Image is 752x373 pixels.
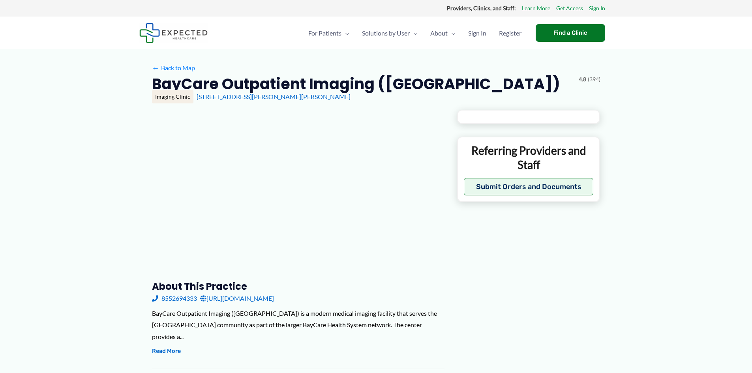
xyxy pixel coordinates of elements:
span: 4.8 [579,74,586,84]
div: BayCare Outpatient Imaging ([GEOGRAPHIC_DATA]) is a modern medical imaging facility that serves t... [152,307,444,343]
a: [STREET_ADDRESS][PERSON_NAME][PERSON_NAME] [197,93,351,100]
a: Find a Clinic [536,24,605,42]
div: Imaging Clinic [152,90,193,103]
a: For PatientsMenu Toggle [302,19,356,47]
a: Sign In [589,3,605,13]
a: Get Access [556,3,583,13]
a: [URL][DOMAIN_NAME] [200,292,274,304]
span: ← [152,64,159,71]
nav: Primary Site Navigation [302,19,528,47]
span: Menu Toggle [341,19,349,47]
p: Referring Providers and Staff [464,143,594,172]
span: Menu Toggle [448,19,456,47]
a: ←Back to Map [152,62,195,74]
span: (394) [588,74,600,84]
a: AboutMenu Toggle [424,19,462,47]
span: Register [499,19,521,47]
button: Submit Orders and Documents [464,178,594,195]
a: Learn More [522,3,550,13]
h2: BayCare Outpatient Imaging ([GEOGRAPHIC_DATA]) [152,74,560,94]
span: For Patients [308,19,341,47]
a: Sign In [462,19,493,47]
h3: About this practice [152,280,444,292]
span: Solutions by User [362,19,410,47]
button: Read More [152,347,181,356]
a: 8552694333 [152,292,197,304]
span: About [430,19,448,47]
strong: Providers, Clinics, and Staff: [447,5,516,11]
span: Sign In [468,19,486,47]
span: Menu Toggle [410,19,418,47]
img: Expected Healthcare Logo - side, dark font, small [139,23,208,43]
a: Solutions by UserMenu Toggle [356,19,424,47]
a: Register [493,19,528,47]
